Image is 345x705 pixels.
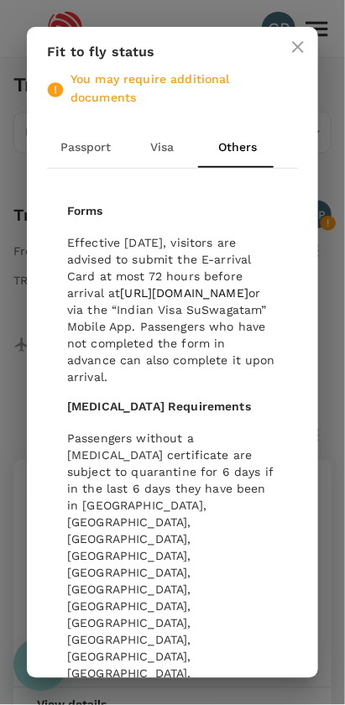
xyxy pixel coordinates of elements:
button: Others [200,128,275,168]
h6: Forms [67,202,278,221]
span: You may require additional documents [71,72,230,104]
h6: Fit to fly status [47,40,298,64]
button: Visa [124,128,200,168]
h6: [MEDICAL_DATA] Requirements [67,399,278,417]
button: Passport [47,128,124,168]
span: Effective [DATE], visitors are advised to submit the E-arrival Card at most 72 hours before arriv... [67,236,252,300]
a: [URL][DOMAIN_NAME] [121,286,249,300]
button: close [278,27,318,67]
